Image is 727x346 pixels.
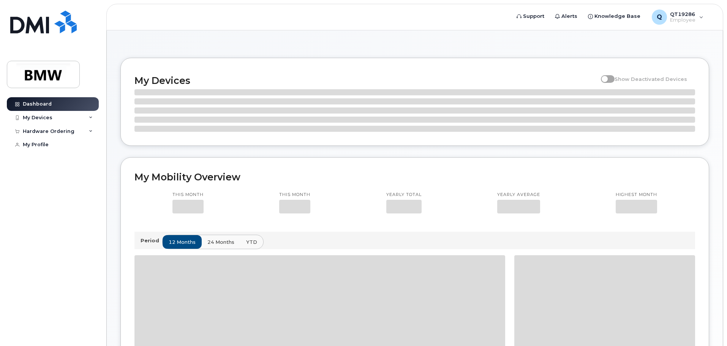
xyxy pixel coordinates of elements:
p: Period [141,237,162,244]
input: Show Deactivated Devices [601,72,607,78]
span: YTD [246,239,257,246]
p: Yearly average [497,192,540,198]
span: 24 months [207,239,234,246]
p: This month [279,192,310,198]
p: This month [172,192,204,198]
span: Show Deactivated Devices [615,76,687,82]
p: Highest month [616,192,657,198]
h2: My Devices [134,75,597,86]
p: Yearly total [386,192,422,198]
h2: My Mobility Overview [134,171,695,183]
